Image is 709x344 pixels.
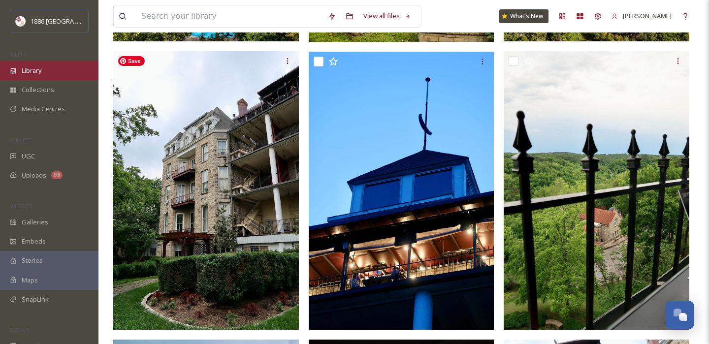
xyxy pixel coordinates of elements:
[22,171,46,180] span: Uploads
[504,51,689,330] img: Scheduling Adventure (314)-%40schedulingadventure.jpg
[10,202,32,210] span: WIDGETS
[10,326,30,334] span: SOCIALS
[499,9,548,23] a: What's New
[666,301,694,329] button: Open Chat
[10,51,27,58] span: MEDIA
[22,85,54,94] span: Collections
[22,295,49,304] span: SnapLink
[16,16,26,26] img: logos.png
[22,256,43,265] span: Stories
[309,52,494,330] img: Scheduling Adventure (324)-%40schedulingadventure.jpg
[136,5,323,27] input: Search your library
[22,237,46,246] span: Embeds
[358,6,416,26] a: View all files
[22,66,41,75] span: Library
[22,152,35,161] span: UGC
[22,104,65,114] span: Media Centres
[22,276,38,285] span: Maps
[607,6,677,26] a: [PERSON_NAME]
[623,11,672,20] span: [PERSON_NAME]
[113,51,299,330] img: Scheduling Adventure (329)-%40schedulingadventure.jpg
[22,218,48,227] span: Galleries
[10,136,31,144] span: COLLECT
[51,171,63,179] div: 93
[118,56,145,66] span: Save
[31,16,108,26] span: 1886 [GEOGRAPHIC_DATA]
